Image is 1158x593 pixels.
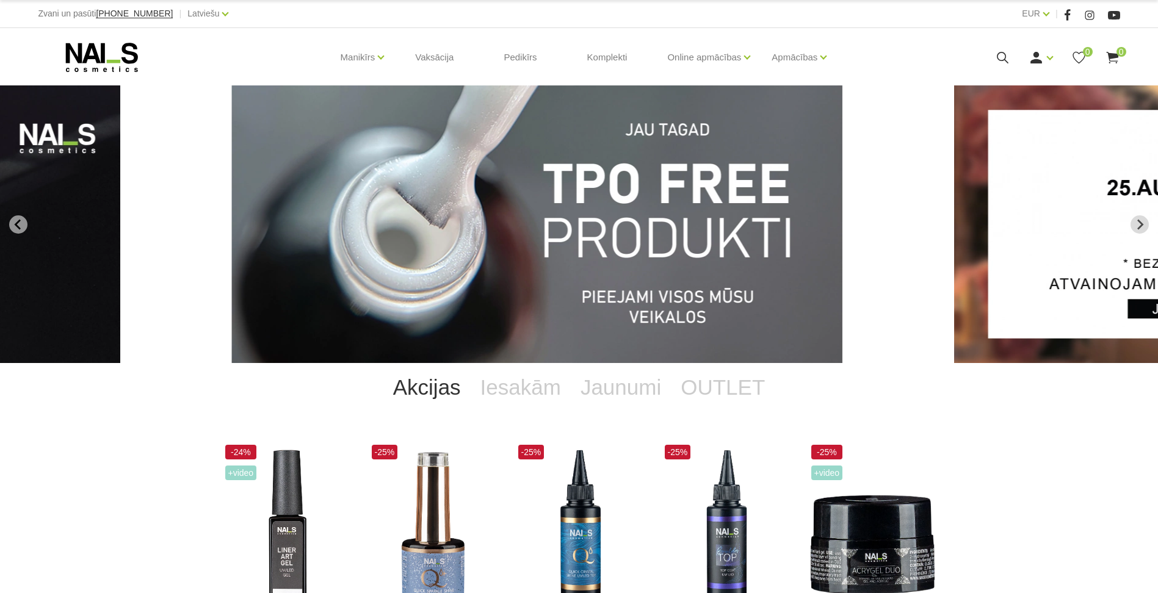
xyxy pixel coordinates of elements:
a: Jaunumi [571,363,671,412]
button: Next slide [1131,215,1149,234]
a: Apmācības [772,33,817,82]
a: Vaksācija [405,28,463,87]
li: 1 of 13 [231,85,926,363]
a: Akcijas [383,363,471,412]
button: Go to last slide [9,215,27,234]
span: -25% [811,445,843,459]
span: 0 [1083,47,1093,57]
span: -25% [518,445,545,459]
span: +Video [811,465,843,480]
a: [PHONE_NUMBER] [96,9,173,18]
span: -25% [665,445,691,459]
a: Latviešu [187,6,219,21]
a: Iesakām [471,363,571,412]
span: -25% [372,445,398,459]
a: OUTLET [671,363,775,412]
span: +Video [225,465,257,480]
a: 0 [1071,50,1087,65]
div: Zvani un pasūti [38,6,173,21]
a: Online apmācības [667,33,741,82]
a: Pedikīrs [494,28,546,87]
span: -24% [225,445,257,459]
span: | [179,6,181,21]
a: Manikīrs [341,33,375,82]
span: | [1055,6,1058,21]
a: EUR [1022,6,1040,21]
a: Komplekti [577,28,637,87]
a: 0 [1105,50,1120,65]
span: 0 [1116,47,1126,57]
